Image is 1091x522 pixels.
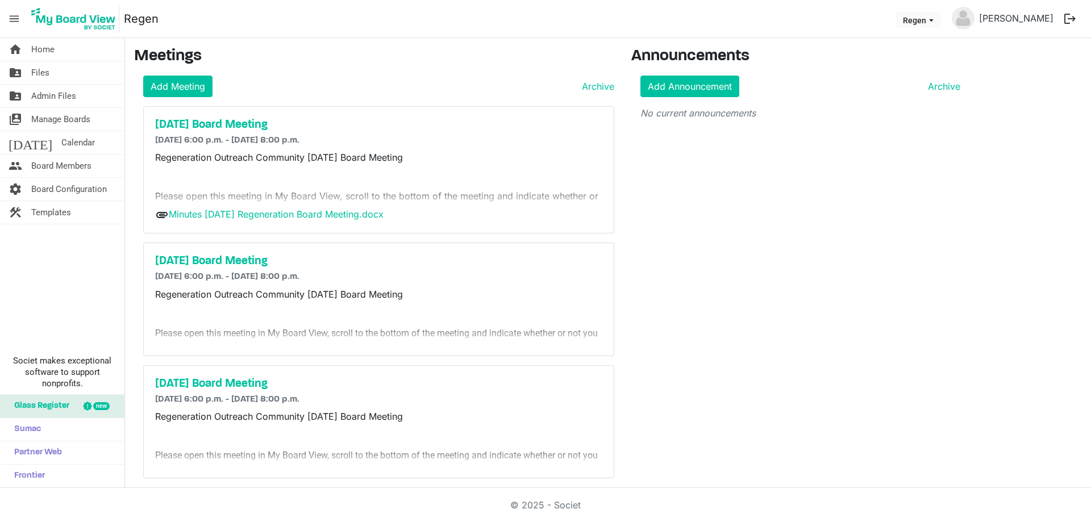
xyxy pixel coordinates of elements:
span: home [9,38,22,61]
span: settings [9,178,22,201]
span: people [9,154,22,177]
span: construction [9,201,22,224]
a: Minutes [DATE] Regeneration Board Meeting.docx [169,208,384,220]
a: Archive [577,80,614,93]
span: folder_shared [9,61,22,84]
span: Board Configuration [31,178,107,201]
span: Calendar [61,131,95,154]
p: No current announcements [640,106,960,120]
span: Admin Files [31,85,76,107]
a: Add Announcement [640,76,739,97]
h6: [DATE] 6:00 p.m. - [DATE] 8:00 p.m. [155,394,602,405]
span: Partner Web [9,441,62,464]
span: Glass Register [9,395,69,417]
button: logout [1058,7,1082,31]
span: Manage Boards [31,108,90,131]
span: Files [31,61,49,84]
button: Regen dropdownbutton [896,12,941,28]
span: Templates [31,201,71,224]
span: Please open this meeting in My Board View, scroll to the bottom of the meeting and indicate wheth... [155,328,598,353]
span: [DATE] [9,131,52,154]
img: My Board View Logo [28,5,119,33]
span: Please open this meeting in My Board View, scroll to the bottom of the meeting and indicate wheth... [155,450,598,475]
p: Regeneration Outreach Community [DATE] Board Meeting [155,151,602,164]
a: [DATE] Board Meeting [155,254,602,268]
a: [DATE] Board Meeting [155,118,602,132]
h6: [DATE] 6:00 p.m. - [DATE] 8:00 p.m. [155,135,602,146]
a: Add Meeting [143,76,213,97]
img: no-profile-picture.svg [952,7,975,30]
span: folder_shared [9,85,22,107]
h6: [DATE] 6:00 p.m. - [DATE] 8:00 p.m. [155,272,602,282]
span: Sumac [9,418,41,441]
span: menu [3,8,25,30]
a: [DATE] Board Meeting [155,377,602,391]
a: Archive [923,80,960,93]
h3: Announcements [631,47,969,66]
div: new [93,402,110,410]
a: My Board View Logo [28,5,124,33]
span: Frontier [9,465,45,487]
span: Regeneration Outreach Community [DATE] Board Meeting [155,289,403,300]
span: Board Members [31,154,91,177]
span: Societ makes exceptional software to support nonprofits. [5,355,119,389]
a: [PERSON_NAME] [975,7,1058,30]
span: Regeneration Outreach Community [DATE] Board Meeting [155,411,403,422]
span: Home [31,38,55,61]
span: attachment [155,208,169,222]
p: Please open this meeting in My Board View, scroll to the bottom of the meeting and indicate wheth... [155,189,602,216]
h3: Meetings [134,47,614,66]
a: © 2025 - Societ [510,499,581,511]
span: switch_account [9,108,22,131]
a: Regen [124,7,159,30]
